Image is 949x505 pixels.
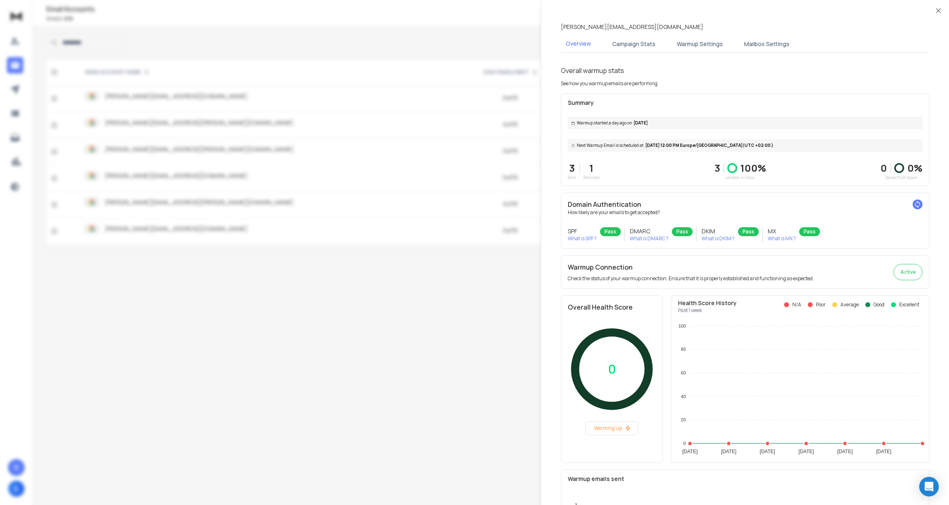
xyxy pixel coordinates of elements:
p: Health Score History [678,299,737,307]
div: Pass [600,227,621,236]
h2: Overall Health Score [568,302,656,312]
h2: Domain Authentication [568,199,922,209]
p: Past 1 week [678,307,737,314]
strong: 0 [880,161,887,175]
div: [DATE] 12:00 PM Europe/[GEOGRAPHIC_DATA] (UTC +02:00 ) [568,139,922,152]
p: Good [873,301,885,308]
div: Pass [672,227,693,236]
h3: DMARC [630,227,669,235]
p: What is DKIM ? [702,235,735,242]
p: [PERSON_NAME][EMAIL_ADDRESS][DOMAIN_NAME] [561,23,703,31]
div: Open Intercom Messenger [919,477,939,496]
tspan: [DATE] [876,449,891,454]
button: Active [893,264,922,280]
p: Saved from Spam [880,175,922,181]
tspan: 40 [681,394,686,399]
tspan: [DATE] [798,449,814,454]
p: What is SPF ? [568,235,597,242]
p: Received [583,175,600,181]
p: 100 % [740,162,766,175]
p: 0 % [907,162,922,175]
p: 1 [583,162,600,175]
div: Pass [799,227,820,236]
p: Excellent [899,301,919,308]
h3: MX [768,227,796,235]
button: Mailbox Settings [739,35,794,53]
span: Next Warmup Email is scheduled at [577,142,644,148]
tspan: [DATE] [837,449,853,454]
tspan: 0 [683,441,686,446]
button: Overview [561,35,596,53]
p: N/A [792,301,801,308]
tspan: 20 [681,417,686,422]
p: Warmup emails sent [568,475,922,483]
h2: Warmup Connection [568,262,814,272]
p: Average [840,301,859,308]
p: Summary [568,99,922,107]
div: Pass [738,227,759,236]
h1: Overall warmup stats [561,66,624,75]
tspan: 100 [678,323,686,328]
p: Check the status of your warmup connection. Ensure that it is properly established and functionin... [568,275,814,282]
button: Warmup Settings [672,35,728,53]
p: See how you warmup emails are performing [561,80,658,87]
span: Warmup started a day ago on [577,120,632,126]
tspan: [DATE] [760,449,775,454]
tspan: [DATE] [682,449,698,454]
tspan: 60 [681,370,686,375]
p: 0 [608,362,616,377]
p: Warming Up [589,425,635,432]
p: 3 [568,162,576,175]
p: How likely are your emails to get accepted? [568,209,922,216]
p: What is MX ? [768,235,796,242]
p: 3 [714,162,720,175]
p: What is DMARC ? [630,235,669,242]
p: Poor [816,301,826,308]
p: Landed in Inbox [714,175,766,181]
div: [DATE] [568,117,922,129]
tspan: 80 [681,347,686,352]
h3: DKIM [702,227,735,235]
tspan: [DATE] [721,449,736,454]
button: Campaign Stats [607,35,660,53]
p: Sent [568,175,576,181]
h3: SPF [568,227,597,235]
